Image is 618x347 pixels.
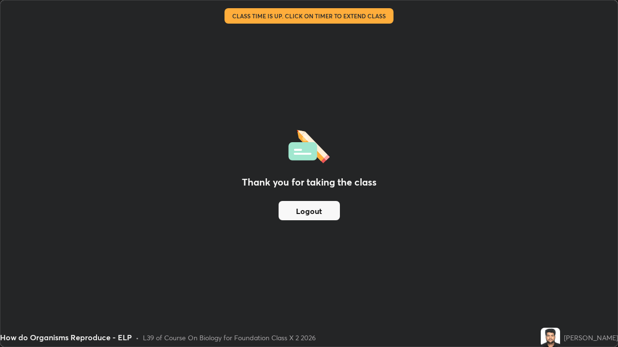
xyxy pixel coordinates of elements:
[136,333,139,343] div: •
[143,333,316,343] div: L39 of Course On Biology for Foundation Class X 2 2026
[242,175,377,189] h2: Thank you for taking the class
[541,328,560,347] img: 9c6e8b1bcbdb40a592d6e727e793d0bd.jpg
[288,127,330,163] img: offlineFeedback.1438e8b3.svg
[279,201,340,220] button: Logout
[564,333,618,343] div: [PERSON_NAME]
